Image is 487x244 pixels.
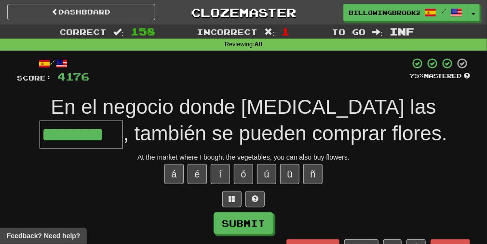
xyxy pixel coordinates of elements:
[222,191,242,207] button: Switch sentence to multiple choice alt+p
[7,231,80,241] span: Open feedback widget
[343,4,468,21] a: BillowingBrook2424 /
[113,28,124,36] span: :
[57,70,89,82] span: 4176
[59,27,107,37] span: Correct
[131,26,155,37] span: 158
[332,27,365,37] span: To go
[349,8,420,17] span: BillowingBrook2424
[7,4,155,20] a: Dashboard
[188,164,207,184] button: é
[255,41,262,48] strong: All
[211,164,230,184] button: í
[170,4,318,21] a: Clozemaster
[303,164,323,184] button: ñ
[197,27,258,37] span: Incorrect
[245,191,265,207] button: Single letter hint - you only get 1 per sentence and score half the points! alt+h
[234,164,253,184] button: ó
[265,28,275,36] span: :
[17,57,89,69] div: /
[280,164,299,184] button: ü
[164,164,184,184] button: á
[17,74,52,82] span: Score:
[390,26,414,37] span: Inf
[409,72,470,81] div: Mastered
[123,122,447,145] span: , también se pueden comprar flores.
[441,8,446,14] span: /
[17,152,470,162] div: At the market where I bought the vegetables, you can also buy flowers.
[372,28,383,36] span: :
[257,164,276,184] button: ú
[282,26,290,37] span: 1
[409,72,424,80] span: 75 %
[51,95,436,118] span: En el negocio donde [MEDICAL_DATA] las
[214,212,273,234] button: Submit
